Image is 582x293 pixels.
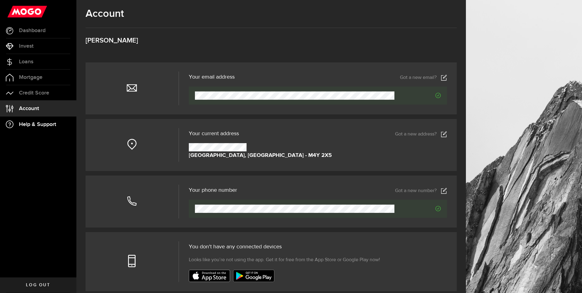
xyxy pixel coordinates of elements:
[19,43,34,49] span: Invest
[26,283,50,287] span: Log out
[189,256,380,264] span: Looks like you’re not using the app. Get it for free from the App Store or Google Play now!
[395,131,447,137] a: Got a new address?
[400,75,447,81] a: Got a new email?
[189,151,332,160] strong: [GEOGRAPHIC_DATA], [GEOGRAPHIC_DATA] - M4Y 2X5
[86,8,457,20] h1: Account
[189,74,235,80] h3: Your email address
[19,59,33,65] span: Loans
[19,75,42,80] span: Mortgage
[86,37,457,44] h3: [PERSON_NAME]
[19,28,46,33] span: Dashboard
[189,270,230,282] img: badge-app-store.svg
[19,122,56,127] span: Help & Support
[394,93,441,98] span: Verified
[189,187,237,193] h3: Your phone number
[189,131,239,136] span: Your current address
[19,106,39,111] span: Account
[233,270,274,282] img: badge-google-play.svg
[19,90,49,96] span: Credit Score
[5,2,23,21] button: Open LiveChat chat widget
[395,188,447,194] a: Got a new number?
[189,244,282,250] span: You don't have any connected devices
[394,206,441,211] span: Verified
